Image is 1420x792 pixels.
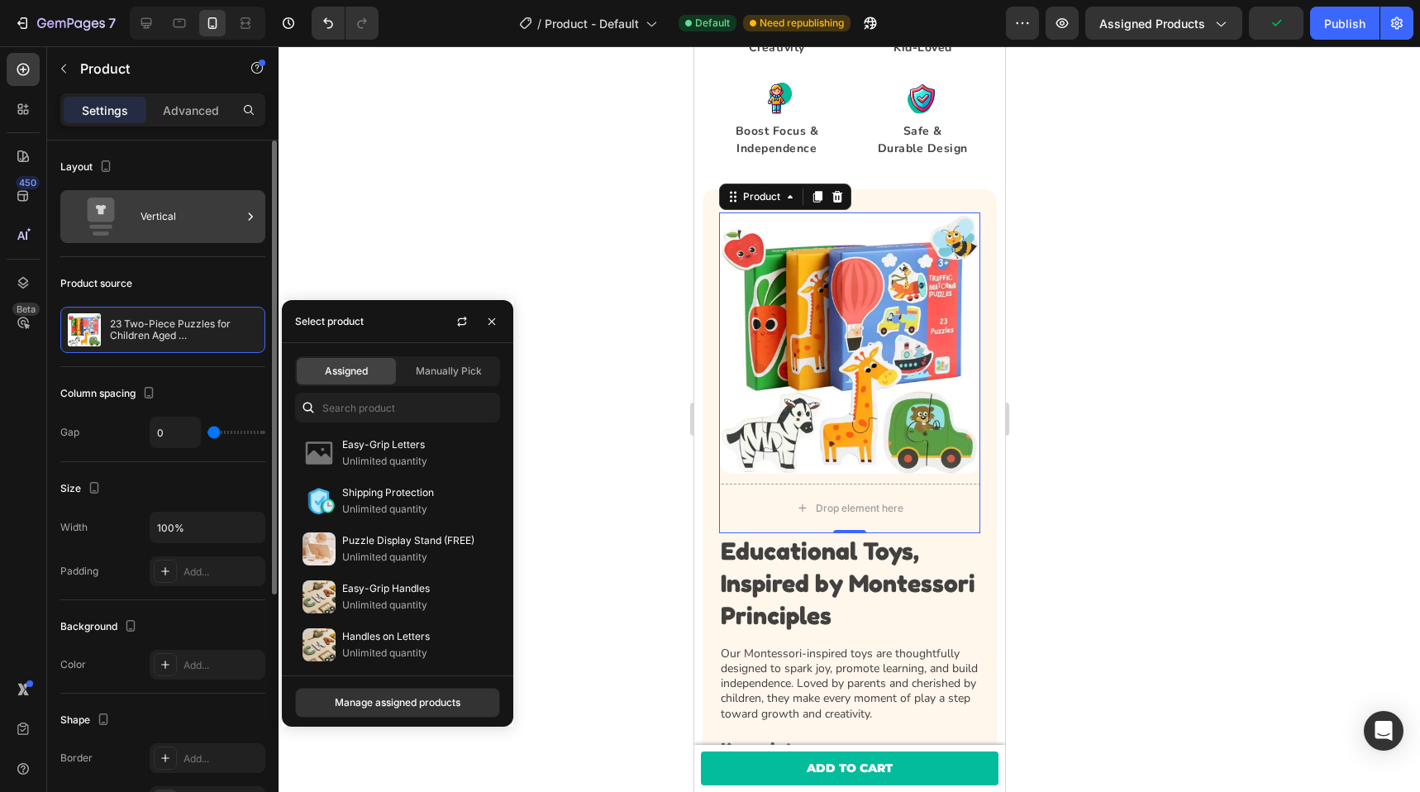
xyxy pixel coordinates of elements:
div: Background [60,616,141,638]
p: Product [80,59,221,79]
span: Need republishing [760,16,844,31]
span: / [537,15,541,32]
img: gempages_543138185857729782-487e88bc-06bd-4d64-9762-d9c3200fffa9.webp [212,35,245,69]
div: Layout [60,156,116,179]
div: Manage assigned products [335,695,460,710]
strong: Durable Design [183,94,274,110]
button: Assigned Products [1085,7,1242,40]
p: Unlimited quantity [342,597,493,613]
img: collections [303,580,336,613]
img: collections [303,484,336,518]
div: Beta [12,303,40,316]
p: Handles on Letters [342,628,493,645]
strong: Educational Toys, Inspired by Montessori Principles [26,489,281,584]
p: Unlimited quantity [342,501,493,518]
button: Publish [1310,7,1379,40]
p: Our Montessori-inspired toys are thoughtfully designed to spark joy, promote learning, and build ... [26,600,284,675]
img: 23 Two-Piece Puzzles for Children Aged 3 and Up [25,166,286,427]
img: collections [303,628,336,661]
span: Product - Default [545,15,639,32]
p: Unlimited quantity [342,549,493,565]
p: Puzzle Display Stand (FREE) [342,532,493,549]
span: Manually Pick [416,364,482,379]
button: Manage assigned products [295,688,500,718]
p: Advanced [163,102,219,119]
div: Undo/Redo [312,7,379,40]
strong: Independence [42,94,122,110]
button: 7 [7,7,123,40]
p: Unlimited quantity [342,645,493,661]
img: product feature img [68,313,101,346]
div: Color [60,657,86,672]
img: collections [303,532,336,565]
div: Open Intercom Messenger [1364,711,1403,751]
div: Product source [60,276,132,291]
div: Add... [183,565,261,580]
span: Assigned [325,364,368,379]
input: Search in Settings & Advanced [295,393,500,422]
p: Shipping Protection [342,484,493,501]
div: Border [60,751,93,766]
div: Size [60,478,104,500]
p: Easy-Grip Handles [342,580,493,597]
input: Auto [150,513,264,542]
p: 23 Two-Piece Puzzles for Children Aged [DEMOGRAPHIC_DATA] and Up [110,318,258,341]
div: Shape [60,709,113,732]
span: Default [695,16,730,31]
strong: Safe & [209,77,248,93]
iframe: Design area [694,46,1005,792]
strong: Boost Focus & [41,77,125,93]
div: Publish [1324,15,1365,32]
p: Easy-Grip Letters [342,437,493,453]
div: Vertical [141,198,241,236]
input: Auto [150,417,200,447]
p: 7 [108,13,116,33]
div: Product [45,143,89,158]
div: Drop element here [122,456,209,469]
p: Settings [82,102,128,119]
div: Padding [60,564,98,579]
p: Keypoints: [26,691,284,715]
div: Column spacing [60,383,159,405]
span: Assigned Products [1099,15,1205,32]
img: collections [303,437,336,470]
div: Select product [295,314,364,329]
div: Add... [183,658,261,673]
div: Add... [183,751,261,766]
div: 450 [16,176,40,189]
p: Unlimited quantity [342,453,493,470]
img: gempages_543138185857729782-366f5c79-22c2-4789-a372-2e044e86561d.webp [66,35,99,69]
div: Width [60,520,88,535]
div: Gap [60,425,79,440]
